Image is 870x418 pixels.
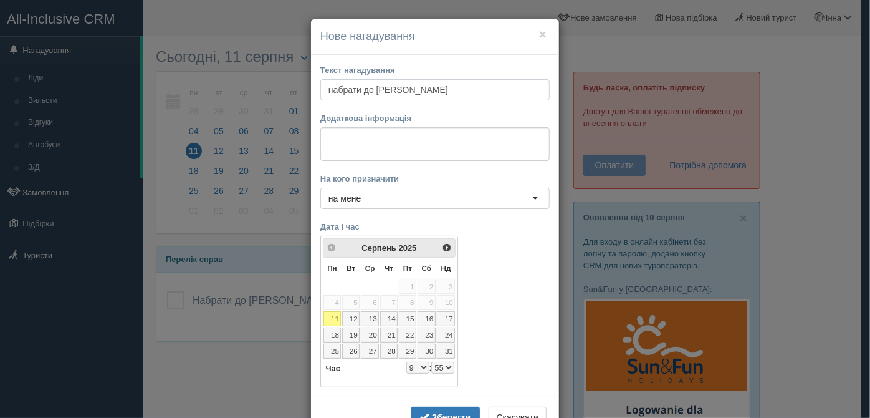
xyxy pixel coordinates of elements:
a: 15 [399,311,416,326]
a: 29 [399,344,416,359]
a: 22 [399,328,416,343]
a: 14 [380,311,398,326]
a: 16 [418,311,436,326]
span: Середа [365,264,375,272]
button: × [539,27,547,41]
span: Четвер [385,264,393,272]
label: Додаткова інформація [320,112,550,124]
span: Понеділок [327,264,337,272]
a: 24 [437,328,456,343]
a: 28 [380,344,398,359]
a: 21 [380,328,398,343]
a: Наст> [439,240,454,255]
span: Неділя [441,264,451,272]
a: 26 [342,344,360,359]
a: 20 [361,328,379,343]
label: Дата і час [320,221,550,233]
h4: Нове нагадування [320,29,550,45]
a: 12 [342,311,360,326]
dt: Час [323,362,341,375]
a: 30 [418,344,436,359]
a: 17 [437,311,456,326]
span: П [403,264,412,272]
span: Субота [422,264,432,272]
a: 27 [361,344,379,359]
label: На кого призначити [320,173,550,185]
label: Текст нагадування [320,64,550,76]
span: 2025 [399,243,417,253]
a: 18 [323,328,342,343]
span: Наст> [442,243,452,253]
div: на мене [328,192,361,205]
a: 25 [323,344,342,359]
span: Серпень [361,243,396,253]
a: 11 [323,311,342,326]
a: 19 [342,328,360,343]
a: 31 [437,344,456,359]
a: 23 [418,328,436,343]
a: 13 [361,311,379,326]
span: Вівторок [347,264,355,272]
